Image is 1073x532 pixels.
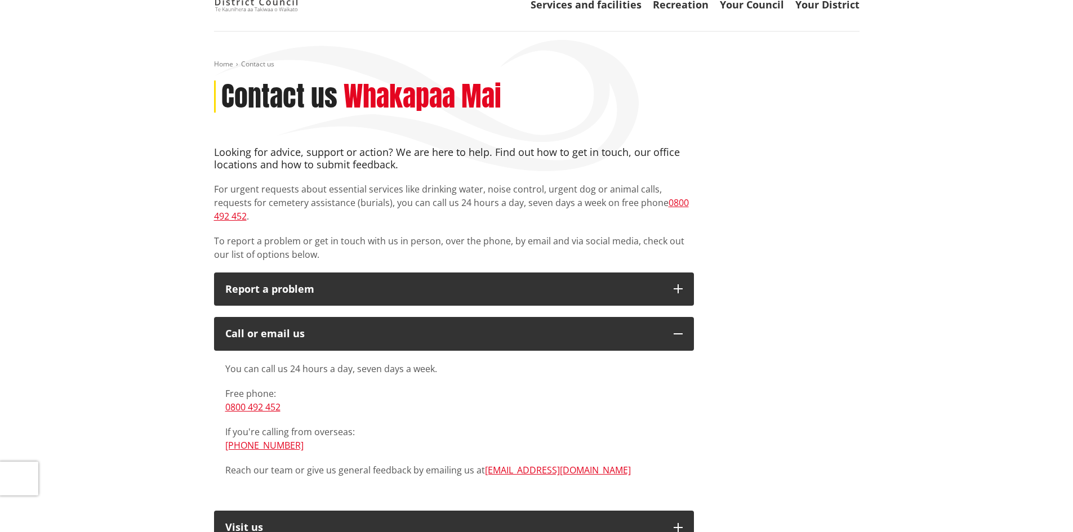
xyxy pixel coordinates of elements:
a: 0800 492 452 [225,401,281,413]
p: Report a problem [225,284,662,295]
a: [EMAIL_ADDRESS][DOMAIN_NAME] [485,464,631,476]
p: To report a problem or get in touch with us in person, over the phone, by email and via social me... [214,234,694,261]
nav: breadcrumb [214,60,860,69]
a: 0800 492 452 [214,196,689,222]
iframe: Messenger Launcher [1021,485,1062,525]
h1: Contact us [221,81,337,113]
p: Free phone: [225,387,683,414]
button: Report a problem [214,272,694,306]
p: Reach our team or give us general feedback by emailing us at [225,463,683,477]
h2: Whakapaa Mai [344,81,501,113]
p: For urgent requests about essential services like drinking water, noise control, urgent dog or an... [214,182,694,223]
span: Contact us [241,59,274,69]
p: You can call us 24 hours a day, seven days a week. [225,362,683,375]
div: Call or email us [225,328,662,339]
a: [PHONE_NUMBER] [225,439,304,451]
button: Call or email us [214,317,694,351]
a: Home [214,59,233,69]
h4: Looking for advice, support or action? We are here to help. Find out how to get in touch, our off... [214,146,694,171]
p: If you're calling from overseas: [225,425,683,452]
